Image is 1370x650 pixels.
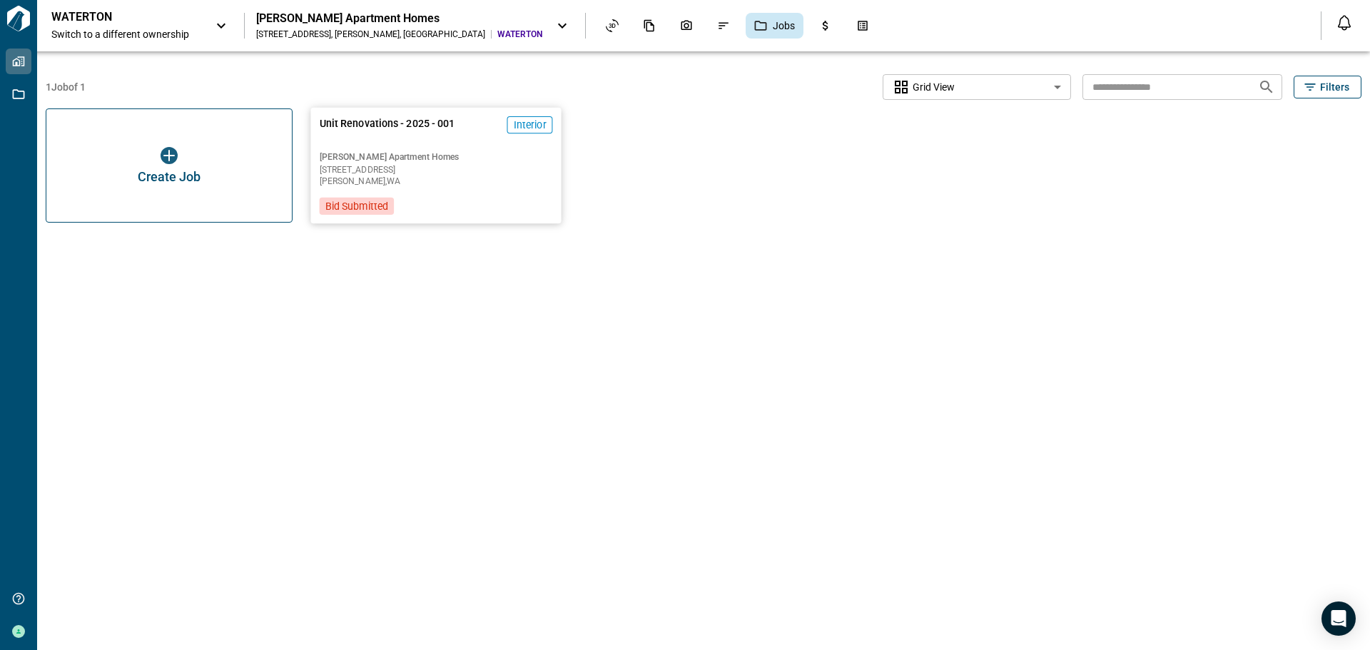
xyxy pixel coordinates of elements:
[320,151,553,163] span: [PERSON_NAME] Apartment Homes
[1294,76,1361,98] button: Filters
[161,147,178,164] img: icon button
[811,14,841,38] div: Budgets
[256,29,485,40] div: [STREET_ADDRESS] , [PERSON_NAME] , [GEOGRAPHIC_DATA]
[320,177,553,186] span: [PERSON_NAME] , WA
[325,199,388,213] span: Bid Submitted
[913,80,955,94] span: Grid View
[597,14,627,38] div: Asset View
[848,14,878,38] div: Takeoff Center
[1320,80,1349,94] span: Filters
[51,27,201,41] span: Switch to a different ownership
[883,73,1071,102] div: Without label
[1333,11,1356,34] button: Open notification feed
[497,29,542,40] span: WATERTON
[1252,73,1281,101] button: Search jobs
[634,14,664,38] div: Documents
[709,14,739,38] div: Issues & Info
[256,11,542,26] div: [PERSON_NAME] Apartment Homes
[514,118,547,132] span: Interior
[773,19,795,33] span: Jobs
[320,116,455,146] span: Unit Renovations - 2025 - 001
[1321,601,1356,636] div: Open Intercom Messenger
[746,13,803,39] div: Jobs
[51,10,180,24] p: WATERTON
[671,14,701,38] div: Photos
[46,80,86,94] span: 1 Job of 1
[138,170,201,184] span: Create Job
[320,166,553,174] span: [STREET_ADDRESS]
